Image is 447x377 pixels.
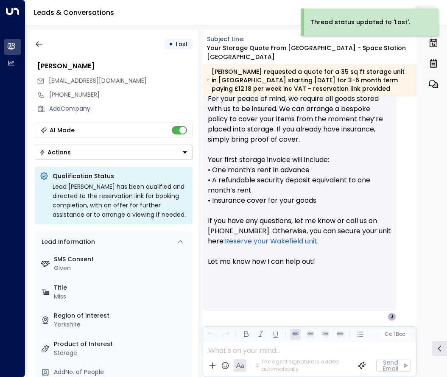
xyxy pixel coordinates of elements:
label: Product of Interest [54,340,189,349]
div: Button group with a nested menu [35,145,193,160]
div: AddCompany [49,104,193,113]
div: Your storage quote from [GEOGRAPHIC_DATA] - Space Station [GEOGRAPHIC_DATA] [207,44,417,61]
span: | [393,331,394,337]
div: Actions [39,148,71,156]
div: Lead [PERSON_NAME] has been qualified and directed to the reservation link for booking completion... [53,182,187,219]
button: Undo [206,329,216,340]
span: Cc Bcc [385,331,405,337]
div: [PERSON_NAME] [37,61,193,71]
p: Qualification Status [53,172,187,180]
span: Subject Line: [207,35,244,43]
span: justmemumm@yahoo.com [49,76,147,85]
button: Cc|Bcc [381,330,408,338]
div: Lead Information [39,237,95,246]
label: Region of Interest [54,311,189,320]
div: J [388,313,396,321]
label: Title [54,283,189,292]
button: Redo [221,329,231,340]
div: Given [54,264,189,273]
a: Reserve your Wakefield unit [225,236,317,246]
label: SMS Consent [54,255,189,264]
div: Yorkshire [54,320,189,329]
button: Actions [35,145,193,160]
div: Storage [54,349,189,357]
div: Thread status updated to 'Lost'. [310,18,410,27]
div: [PHONE_NUMBER] [49,90,193,99]
div: [PERSON_NAME] requested a quote for a 35 sq ft storage unit in [GEOGRAPHIC_DATA] starting [DATE] ... [207,67,412,93]
a: Leads & Conversations [34,8,114,17]
span: Lost [176,40,188,48]
div: AI Mode [50,126,75,134]
div: AddNo. of People [54,368,189,377]
div: • [169,36,173,52]
div: Miss [54,292,189,301]
span: [EMAIL_ADDRESS][DOMAIN_NAME] [49,76,147,85]
div: The agent signature is added automatically [255,358,351,373]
